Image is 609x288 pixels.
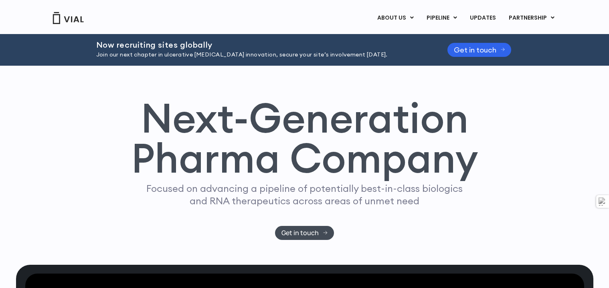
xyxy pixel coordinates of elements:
[447,43,512,57] a: Get in touch
[275,226,334,240] a: Get in touch
[502,11,561,25] a: PARTNERSHIPMenu Toggle
[463,11,502,25] a: UPDATES
[281,230,319,236] span: Get in touch
[420,11,463,25] a: PIPELINEMenu Toggle
[454,47,496,53] span: Get in touch
[371,11,420,25] a: ABOUT USMenu Toggle
[96,40,427,49] h2: Now recruiting sites globally
[143,182,466,207] p: Focused on advancing a pipeline of potentially best-in-class biologics and RNA therapeutics acros...
[131,98,478,179] h1: Next-Generation Pharma Company
[52,12,84,24] img: Vial Logo
[96,50,427,59] p: Join our next chapter in ulcerative [MEDICAL_DATA] innovation, secure your site’s involvement [DA...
